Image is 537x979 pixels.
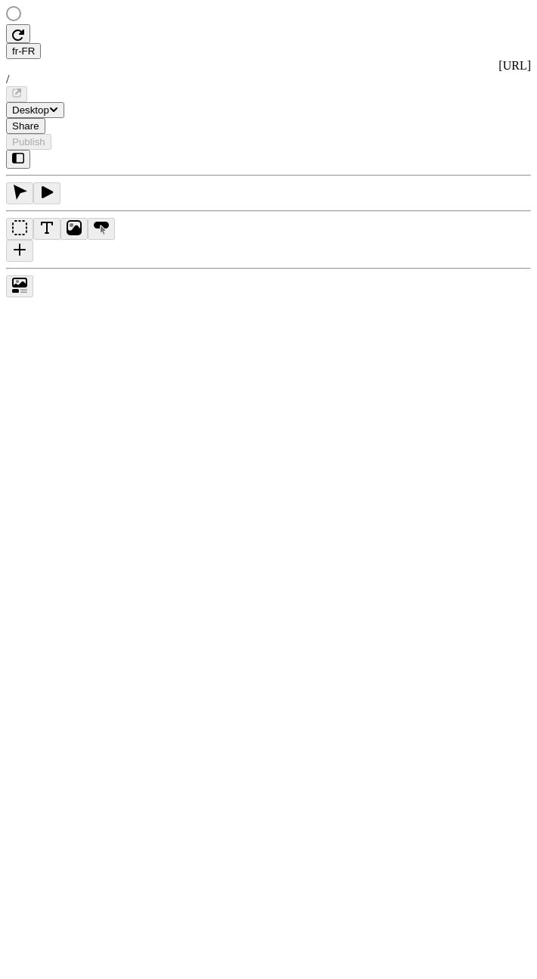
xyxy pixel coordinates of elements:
span: Desktop [12,104,49,116]
span: Publish [12,136,45,148]
div: [URL] [6,59,531,73]
button: Button [88,218,115,240]
button: Publish [6,134,51,150]
button: Share [6,118,45,134]
button: Desktop [6,102,64,118]
button: Box [6,218,33,240]
span: fr-FR [12,45,35,57]
div: / [6,73,531,86]
button: Text [33,218,61,240]
span: Share [12,120,39,132]
button: Open locale picker [6,43,41,59]
button: Image [61,218,88,240]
